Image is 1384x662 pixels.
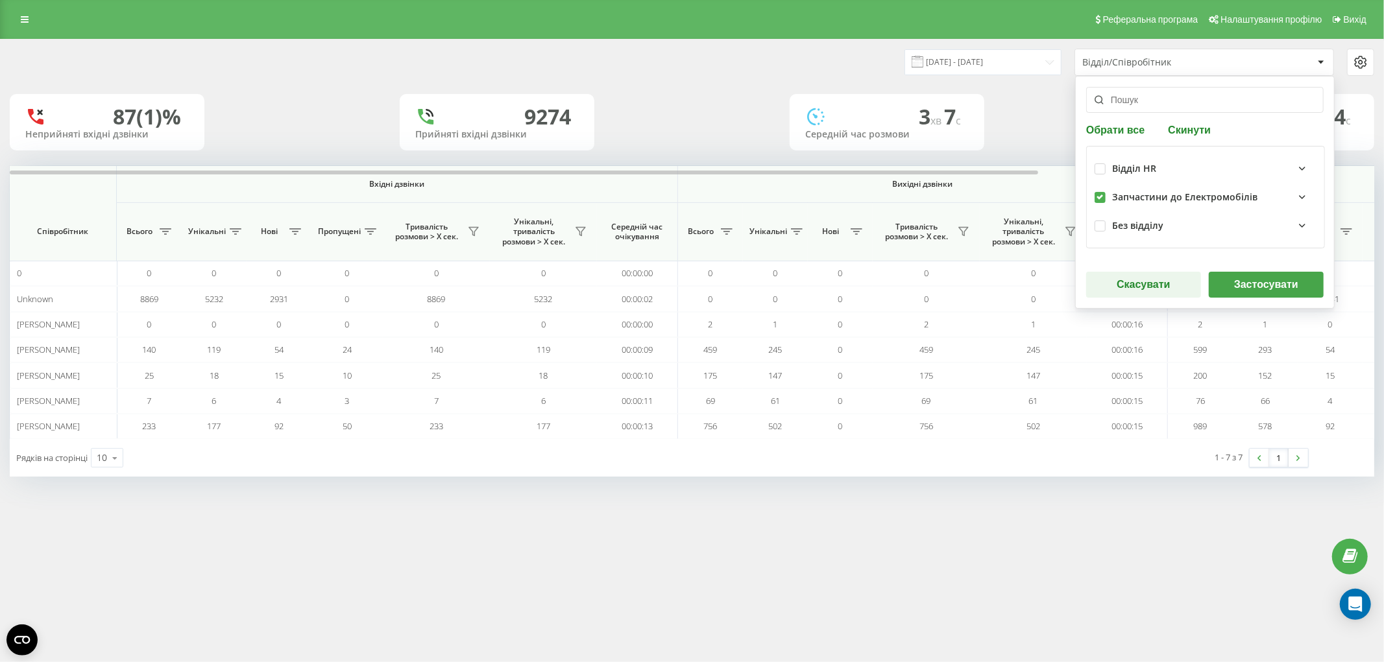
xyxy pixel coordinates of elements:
span: 0 [345,267,350,279]
span: 2 [924,318,929,330]
span: 502 [769,420,783,432]
span: [PERSON_NAME] [17,318,80,330]
span: [PERSON_NAME] [17,420,80,432]
span: 1 [773,318,778,330]
span: 0 [838,395,843,407]
td: 00:00:02 [597,286,678,311]
span: 147 [769,370,783,381]
span: 245 [1026,344,1040,355]
div: Без відділу [1112,220,1163,231]
div: Відділ HR [1112,163,1156,174]
span: 8869 [140,293,158,305]
span: 8869 [428,293,446,305]
span: 0 [838,370,843,381]
span: 15 [1326,370,1335,381]
span: 0 [773,293,778,305]
span: 0 [838,293,843,305]
td: 00:00:15 [1087,362,1168,388]
span: 200 [1194,370,1208,381]
span: 66 [1261,395,1270,407]
div: Відділ/Співробітник [1082,57,1237,68]
span: Всього [685,226,717,237]
span: 0 [838,318,843,330]
span: 18 [539,370,548,381]
button: Open CMP widget [6,624,38,656]
span: 459 [704,344,718,355]
span: Всього [123,226,156,237]
span: 0 [277,318,282,330]
span: 0 [838,344,843,355]
div: Прийняті вхідні дзвінки [415,129,579,140]
span: 0 [147,318,152,330]
span: Співробітник [21,226,105,237]
span: 0 [773,267,778,279]
span: 0 [709,293,713,305]
span: 502 [1026,420,1040,432]
span: [PERSON_NAME] [17,344,80,355]
div: 10 [97,451,107,464]
span: 0 [277,267,282,279]
span: 0 [147,267,152,279]
button: Скинути [1164,123,1215,136]
span: 0 [1031,293,1036,305]
span: 24 [343,344,352,355]
span: 76 [1196,395,1205,407]
span: 3 [919,102,944,130]
span: 0 [1328,318,1333,330]
span: 152 [1259,370,1272,381]
span: 15 [274,370,284,381]
td: 00:00:11 [597,388,678,414]
span: Вхідні дзвінки [151,179,644,189]
span: Тривалість розмови > Х сек. [879,222,954,242]
span: 7 [944,102,961,130]
span: c [1346,113,1351,128]
span: [PERSON_NAME] [17,395,80,407]
span: 245 [769,344,783,355]
div: Запчастини до Електромобілів [1112,192,1257,203]
span: 0 [838,267,843,279]
div: Середній час розмови [805,129,969,140]
span: 0 [709,267,713,279]
span: 599 [1194,344,1208,355]
span: 0 [924,267,929,279]
span: 119 [208,344,221,355]
span: Вихід [1344,14,1366,25]
span: 0 [17,267,21,279]
span: 140 [143,344,156,355]
span: 578 [1259,420,1272,432]
span: 0 [434,318,439,330]
span: 0 [924,293,929,305]
span: 233 [430,420,443,432]
span: 10 [343,370,352,381]
span: 3 [345,395,350,407]
span: Unknown [17,293,53,305]
span: 177 [537,420,550,432]
span: Вихідні дзвінки [709,179,1137,189]
div: Open Intercom Messenger [1340,589,1371,620]
span: 54 [274,344,284,355]
span: [PERSON_NAME] [17,370,80,381]
span: 0 [345,293,350,305]
span: 119 [537,344,550,355]
span: 0 [838,420,843,432]
div: 87 (1)% [113,104,181,129]
td: 00:00:16 [1087,337,1168,362]
span: 7 [434,395,439,407]
span: 175 [919,370,933,381]
td: 00:00:13 [597,414,678,439]
button: Застосувати [1209,272,1324,298]
span: 54 [1326,344,1335,355]
td: 00:00:00 [597,261,678,286]
span: Унікальні, тривалість розмови > Х сек. [986,217,1061,247]
span: Пропущені [318,226,361,237]
td: 00:00:10 [597,362,678,388]
a: 1 [1269,449,1289,467]
span: 0 [345,318,350,330]
span: хв [930,113,944,128]
span: 61 [1029,395,1038,407]
button: Обрати все [1086,123,1148,136]
span: 147 [1026,370,1040,381]
span: c [956,113,961,128]
span: 756 [919,420,933,432]
span: 140 [430,344,443,355]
